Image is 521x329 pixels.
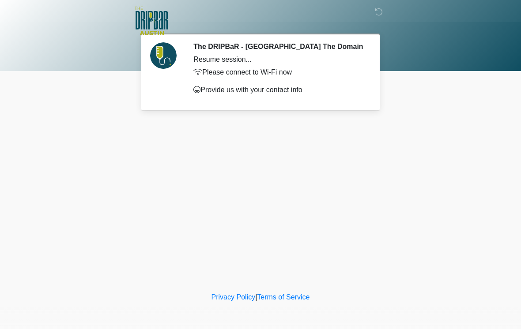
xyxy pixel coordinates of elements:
a: Terms of Service [257,293,310,301]
a: | [255,293,257,301]
p: Provide us with your contact info [193,85,364,95]
p: Please connect to Wi-Fi now [193,67,364,78]
img: Agent Avatar [150,42,177,69]
img: The DRIPBaR - Austin The Domain Logo [135,7,168,35]
div: Resume session... [193,54,364,65]
h2: The DRIPBaR - [GEOGRAPHIC_DATA] The Domain [193,42,364,51]
a: Privacy Policy [211,293,256,301]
